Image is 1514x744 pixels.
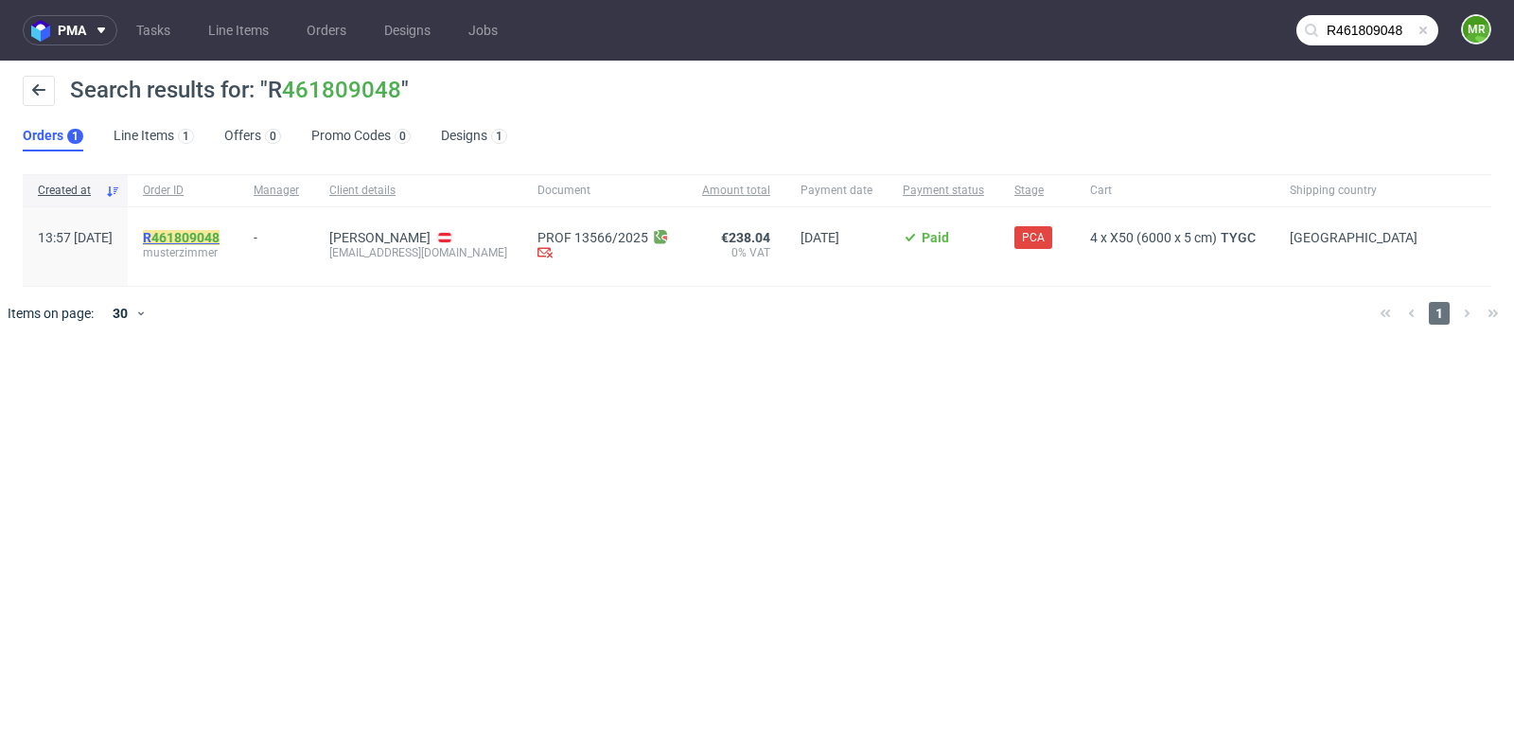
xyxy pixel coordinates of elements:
span: Paid [922,230,949,245]
span: PCA [1022,229,1045,246]
span: Payment date [801,183,872,199]
mark: R [143,230,220,245]
a: R461809048 [143,230,223,245]
a: 461809048 [282,77,401,103]
a: Promo Codes0 [311,121,411,151]
div: 0 [270,130,276,143]
div: 1 [183,130,189,143]
a: TYGC [1217,230,1259,245]
span: Manager [254,183,299,199]
div: - [254,222,299,245]
span: Amount total [702,183,770,199]
div: 30 [101,300,135,327]
a: Orders [295,15,358,45]
span: 0% VAT [702,245,770,260]
a: Designs [373,15,442,45]
span: Payment status [903,183,984,199]
span: Shipping country [1290,183,1417,199]
div: 1 [72,130,79,143]
span: [GEOGRAPHIC_DATA] [1290,230,1417,245]
span: Cart [1090,183,1259,199]
span: 1 [1429,302,1450,325]
div: 1 [496,130,502,143]
span: musterzimmer [143,245,223,260]
span: Client details [329,183,507,199]
a: Orders1 [23,121,83,151]
figcaption: MR [1463,16,1489,43]
span: X50 (6000 x 5 cm) [1110,230,1217,245]
a: Line Items1 [114,121,194,151]
span: Stage [1014,183,1060,199]
a: Line Items [197,15,280,45]
div: 0 [399,130,406,143]
span: 4 [1090,230,1098,245]
span: [DATE] [801,230,839,245]
span: 13:57 [DATE] [38,230,113,245]
span: €238.04 [721,230,770,245]
div: [EMAIL_ADDRESS][DOMAIN_NAME] [329,245,507,260]
a: Designs1 [441,121,507,151]
span: Created at [38,183,97,199]
a: Tasks [125,15,182,45]
a: PROF 13566/2025 [537,230,648,245]
img: logo [31,20,58,42]
span: Search results for: "R " [70,77,409,103]
a: Offers0 [224,121,281,151]
button: pma [23,15,117,45]
a: Jobs [457,15,509,45]
span: Order ID [143,183,223,199]
a: 461809048 [151,230,220,245]
span: Items on page: [8,304,94,323]
span: Document [537,183,672,199]
span: pma [58,24,86,37]
a: [PERSON_NAME] [329,230,431,245]
div: x [1090,230,1259,245]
